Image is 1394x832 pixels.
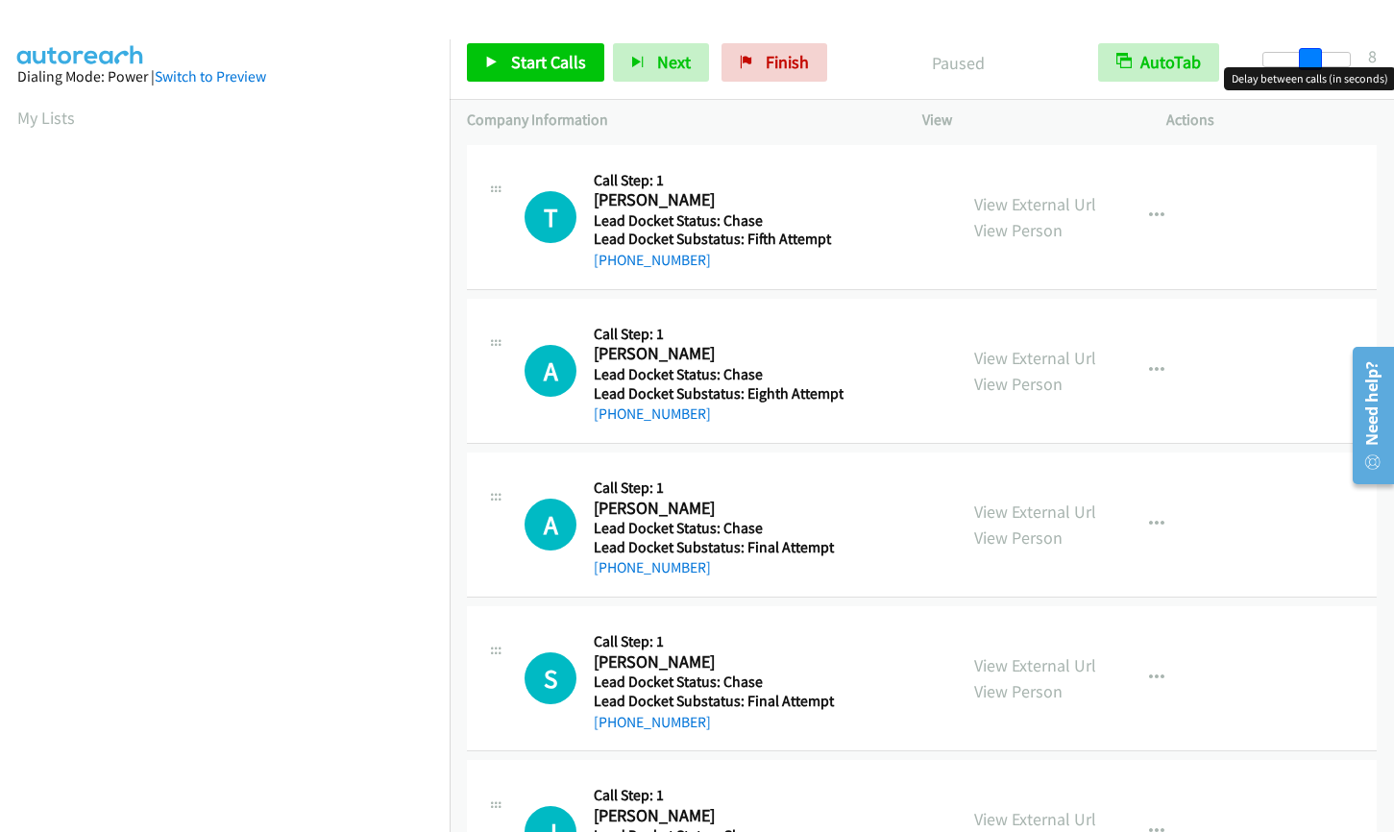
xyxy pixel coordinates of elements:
[525,345,576,397] div: The call is yet to be attempted
[594,365,844,384] h5: Lead Docket Status: Chase
[594,538,839,557] h5: Lead Docket Substatus: Final Attempt
[17,65,432,88] div: Dialing Mode: Power |
[594,713,711,731] a: [PHONE_NUMBER]
[1166,109,1377,132] p: Actions
[974,219,1063,241] a: View Person
[525,499,576,551] div: The call is yet to be attempted
[525,191,576,243] div: The call is yet to be attempted
[1338,339,1394,492] iframe: Resource Center
[613,43,709,82] button: Next
[525,499,576,551] h1: A
[525,345,576,397] h1: A
[922,109,1133,132] p: View
[594,189,839,211] h2: [PERSON_NAME]
[721,43,827,82] a: Finish
[1098,43,1219,82] button: AutoTab
[594,343,839,365] h2: [PERSON_NAME]
[511,51,586,73] span: Start Calls
[974,680,1063,702] a: View Person
[594,478,839,498] h5: Call Step: 1
[594,786,844,805] h5: Call Step: 1
[974,347,1096,369] a: View External Url
[594,498,839,520] h2: [PERSON_NAME]
[1368,43,1377,69] div: 8
[594,251,711,269] a: [PHONE_NUMBER]
[525,652,576,704] div: The call is yet to be attempted
[853,50,1064,76] p: Paused
[467,43,604,82] a: Start Calls
[594,632,839,651] h5: Call Step: 1
[594,805,839,827] h2: [PERSON_NAME]
[155,67,266,86] a: Switch to Preview
[525,652,576,704] h1: S
[594,673,839,692] h5: Lead Docket Status: Chase
[594,692,839,711] h5: Lead Docket Substatus: Final Attempt
[974,808,1096,830] a: View External Url
[974,501,1096,523] a: View External Url
[974,373,1063,395] a: View Person
[974,526,1063,549] a: View Person
[594,171,839,190] h5: Call Step: 1
[974,654,1096,676] a: View External Url
[17,107,75,129] a: My Lists
[594,384,844,404] h5: Lead Docket Substatus: Eighth Attempt
[594,651,839,673] h2: [PERSON_NAME]
[594,558,711,576] a: [PHONE_NUMBER]
[766,51,809,73] span: Finish
[594,230,839,249] h5: Lead Docket Substatus: Fifth Attempt
[467,109,888,132] p: Company Information
[657,51,691,73] span: Next
[974,193,1096,215] a: View External Url
[594,404,711,423] a: [PHONE_NUMBER]
[594,325,844,344] h5: Call Step: 1
[525,191,576,243] h1: T
[594,519,839,538] h5: Lead Docket Status: Chase
[594,211,839,231] h5: Lead Docket Status: Chase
